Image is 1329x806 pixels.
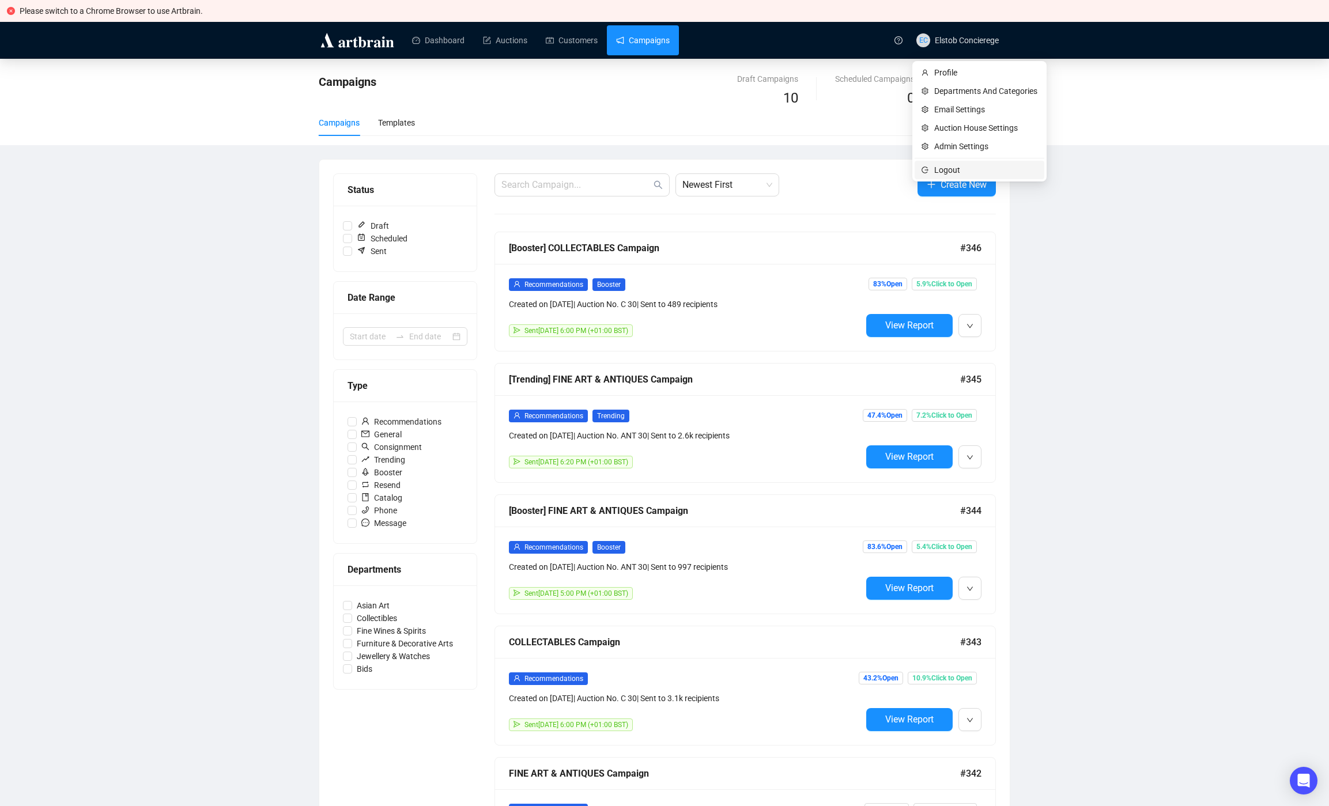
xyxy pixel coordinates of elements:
[352,650,435,663] span: Jewellery & Watches
[960,504,981,518] span: #344
[514,327,520,334] span: send
[357,441,426,453] span: Consignment
[524,721,628,729] span: Sent [DATE] 6:00 PM (+01:00 BST)
[866,314,953,337] button: View Report
[514,281,520,287] span: user
[934,103,1037,116] span: Email Settings
[361,468,369,476] span: rocket
[357,415,446,428] span: Recommendations
[348,290,463,305] div: Date Range
[514,675,520,682] span: user
[885,582,934,593] span: View Report
[682,174,772,196] span: Newest First
[922,88,930,94] span: setting
[509,241,960,255] div: [Booster] COLLECTABLES Campaign
[352,625,431,637] span: Fine Wines & Spirits
[546,25,598,55] a: Customers
[348,562,463,577] div: Departments
[918,173,996,196] button: Create New
[935,36,999,45] span: Elstob Concierege
[378,116,415,129] div: Templates
[863,409,907,422] span: 47.4% Open
[514,543,520,550] span: user
[361,480,369,489] span: retweet
[966,323,973,330] span: down
[912,409,977,422] span: 7.2% Click to Open
[592,278,625,291] span: Booster
[912,278,977,290] span: 5.9% Click to Open
[885,714,934,725] span: View Report
[866,577,953,600] button: View Report
[412,25,465,55] a: Dashboard
[395,332,405,341] span: swap-right
[7,7,15,15] span: close-circle
[361,455,369,463] span: rise
[885,451,934,462] span: View Report
[352,663,377,675] span: Bids
[514,458,520,465] span: send
[352,245,391,258] span: Sent
[361,430,369,438] span: mail
[357,491,407,504] span: Catalog
[509,298,862,311] div: Created on [DATE] | Auction No. C 30 | Sent to 489 recipients
[966,717,973,724] span: down
[863,540,907,553] span: 83.6% Open
[352,599,394,612] span: Asian Art
[357,466,407,479] span: Booster
[859,672,903,684] span: 43.2% Open
[509,635,960,649] div: COLLECTABLES Campaign
[908,672,977,684] span: 10.9% Click to Open
[409,330,450,343] input: End date
[592,541,625,554] span: Booster
[494,494,996,614] a: [Booster] FINE ART & ANTIQUES Campaign#344userRecommendationsBoosterCreated on [DATE]| Auction No...
[919,35,927,46] span: EC
[352,612,402,625] span: Collectibles
[524,458,628,466] span: Sent [DATE] 6:20 PM (+01:00 BST)
[514,589,520,596] span: send
[514,721,520,728] span: send
[494,232,996,351] a: [Booster] COLLECTABLES Campaign#346userRecommendationsBoosterCreated on [DATE]| Auction No. C 30|...
[866,708,953,731] button: View Report
[357,453,410,466] span: Trending
[922,69,930,76] span: user
[524,281,583,289] span: Recommendations
[361,442,369,451] span: search
[616,25,670,55] a: Campaigns
[654,180,663,190] span: search
[934,122,1037,134] span: Auction House Settings
[352,232,412,245] span: Scheduled
[941,177,987,192] span: Create New
[524,675,583,683] span: Recommendations
[509,504,960,518] div: [Booster] FINE ART & ANTIQUES Campaign
[1290,767,1317,794] div: Open Intercom Messenger
[960,372,981,387] span: #345
[922,106,930,113] span: setting
[835,73,915,85] div: Scheduled Campaigns
[592,410,629,422] span: Trending
[737,73,798,85] div: Draft Campaigns
[494,363,996,483] a: [Trending] FINE ART & ANTIQUES Campaign#345userRecommendationsTrendingCreated on [DATE]| Auction ...
[348,183,463,197] div: Status
[960,241,981,255] span: #346
[885,320,934,331] span: View Report
[960,766,981,781] span: #342
[509,766,960,781] div: FINE ART & ANTIQUES Campaign
[483,25,527,55] a: Auctions
[348,379,463,393] div: Type
[509,372,960,387] div: [Trending] FINE ART & ANTIQUES Campaign
[319,116,360,129] div: Campaigns
[361,519,369,527] span: message
[934,140,1037,153] span: Admin Settings
[501,178,651,192] input: Search Campaign...
[357,517,411,529] span: Message
[783,90,798,106] span: 10
[888,22,909,58] a: question-circle
[966,454,973,461] span: down
[524,589,628,597] span: Sent [DATE] 5:00 PM (+01:00 BST)
[509,692,862,705] div: Created on [DATE] | Auction No. C 30 | Sent to 3.1k recipients
[514,412,520,419] span: user
[494,626,996,746] a: COLLECTABLES Campaign#343userRecommendationsCreated on [DATE]| Auction No. C 30| Sent to 3.1k rec...
[509,429,862,442] div: Created on [DATE] | Auction No. ANT 30 | Sent to 2.6k recipients
[894,36,903,44] span: question-circle
[927,180,936,189] span: plus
